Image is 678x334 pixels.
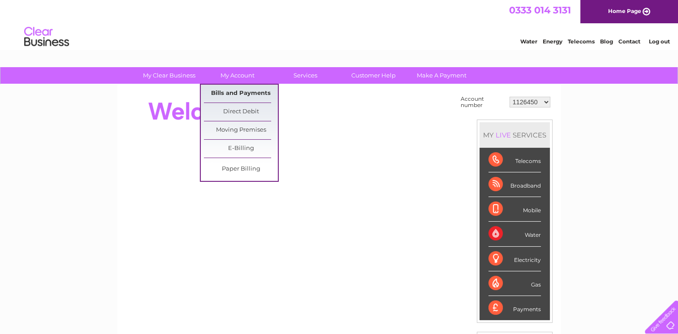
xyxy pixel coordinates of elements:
[488,247,541,271] div: Electricity
[494,131,513,139] div: LIVE
[568,38,595,45] a: Telecoms
[488,296,541,320] div: Payments
[24,23,69,51] img: logo.png
[479,122,550,148] div: MY SERVICES
[648,38,669,45] a: Log out
[132,67,206,84] a: My Clear Business
[204,85,278,103] a: Bills and Payments
[520,38,537,45] a: Water
[268,67,342,84] a: Services
[204,103,278,121] a: Direct Debit
[458,94,507,111] td: Account number
[488,222,541,246] div: Water
[488,197,541,222] div: Mobile
[600,38,613,45] a: Blog
[543,38,562,45] a: Energy
[128,5,551,43] div: Clear Business is a trading name of Verastar Limited (registered in [GEOGRAPHIC_DATA] No. 3667643...
[200,67,274,84] a: My Account
[337,67,410,84] a: Customer Help
[204,140,278,158] a: E-Billing
[488,148,541,172] div: Telecoms
[509,4,571,16] a: 0333 014 3131
[405,67,479,84] a: Make A Payment
[618,38,640,45] a: Contact
[204,121,278,139] a: Moving Premises
[488,271,541,296] div: Gas
[204,160,278,178] a: Paper Billing
[488,172,541,197] div: Broadband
